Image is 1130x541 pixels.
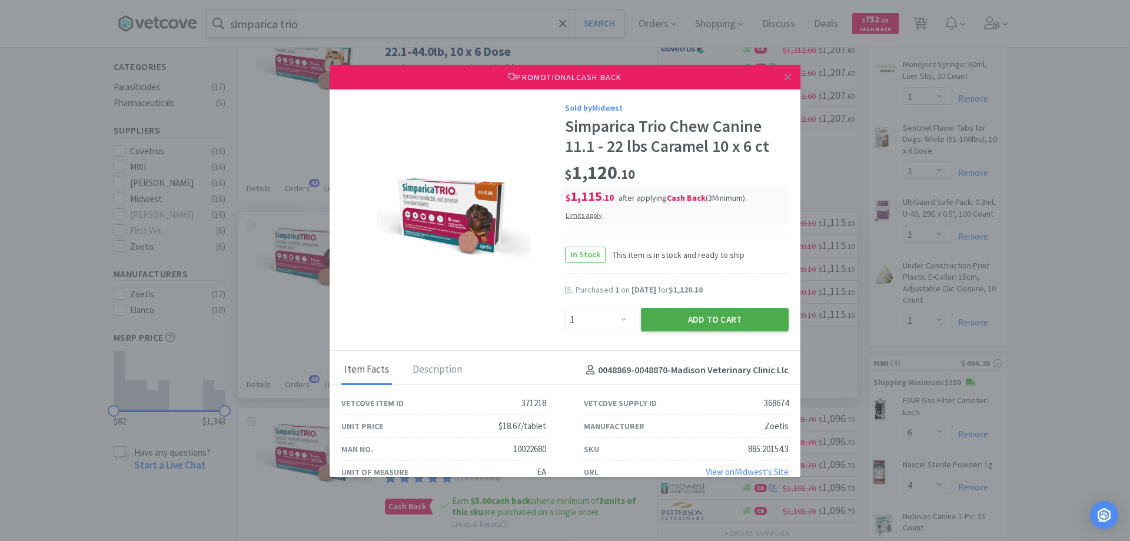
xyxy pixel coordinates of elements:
[566,210,604,220] div: .
[584,420,644,433] div: Manufacturer
[764,396,789,410] div: 368674
[602,192,614,203] span: . 10
[565,117,789,156] div: Simparica Trio Chew Canine 11.1 - 22 lbs Caramel 10 x 6 ct
[765,419,789,433] div: Zoetis
[566,192,570,203] span: $
[615,284,619,295] span: 1
[576,284,789,296] div: Purchased on for
[606,248,745,261] span: This item is in stock and ready to ship
[584,397,657,410] div: Vetcove Supply ID
[498,419,546,433] div: $18.67/tablet
[537,465,546,479] div: EA
[617,166,635,182] span: . 10
[341,420,383,433] div: Unit Price
[667,192,706,203] i: Cash Back
[581,363,789,378] h4: 0048869-0048870 - Madison Veterinary Clinic Llc
[706,192,745,203] span: ( 3 Minimum)
[566,211,602,220] span: Limits apply
[410,356,465,385] div: Description
[330,65,800,89] div: Promotional Cash Back
[632,284,656,295] span: [DATE]
[706,466,789,477] a: View onMidwest's Site
[341,443,373,456] div: Man No.
[1090,501,1118,529] div: Open Intercom Messenger
[565,166,572,182] span: $
[341,397,404,410] div: Vetcove Item ID
[513,442,546,456] div: 10022680
[565,101,789,114] div: Sold by Midwest
[521,396,546,410] div: 371218
[669,284,703,295] span: $1,120.10
[341,356,392,385] div: Item Facts
[566,188,614,204] span: 1,115
[584,466,599,479] div: URL
[641,308,789,331] button: Add to Cart
[377,140,530,293] img: 5f84b6b325944961b02dbc9dfae46bc6_368674.jpeg
[748,442,789,456] div: 885.20154.3
[565,161,635,184] span: 1,120
[584,443,599,456] div: SKU
[341,466,408,479] div: Unit of Measure
[566,247,605,262] span: In Stock
[566,192,747,220] span: after applying .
